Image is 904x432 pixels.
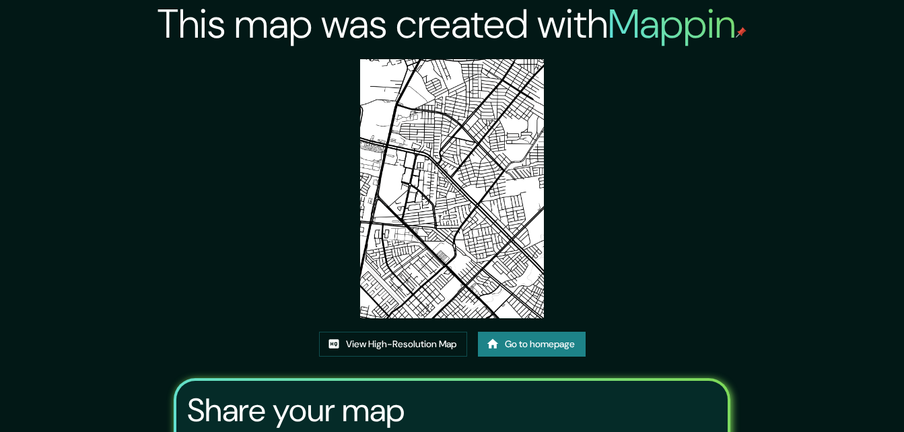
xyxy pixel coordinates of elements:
h3: Share your map [187,392,405,429]
iframe: Help widget launcher [784,380,889,417]
img: mappin-pin [736,27,746,38]
a: Go to homepage [478,332,586,357]
a: View High-Resolution Map [319,332,467,357]
img: created-map [360,59,543,318]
